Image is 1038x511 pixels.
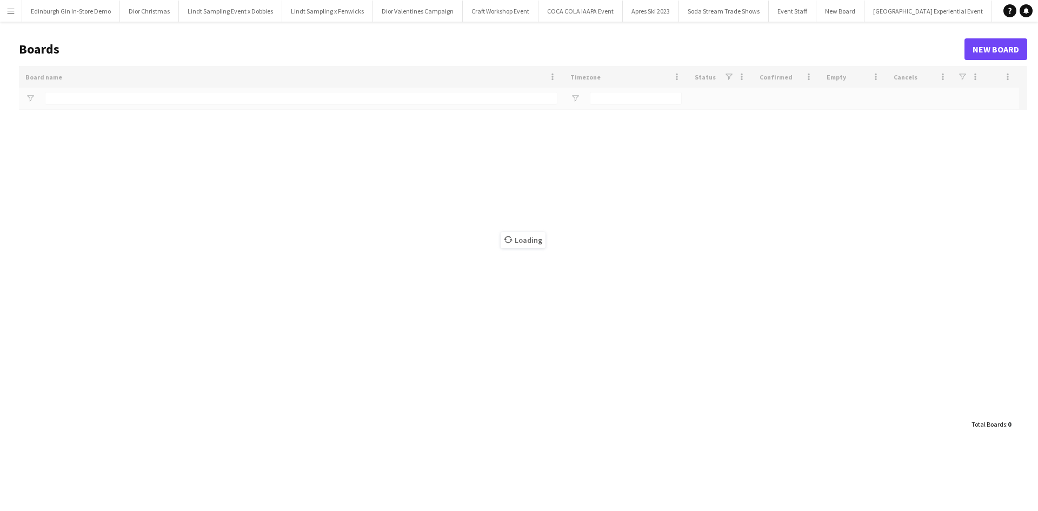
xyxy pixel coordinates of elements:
button: Dior Christmas [120,1,179,22]
span: 0 [1008,420,1011,428]
button: Craft Workshop Event [463,1,538,22]
button: Dior Valentines Campaign [373,1,463,22]
h1: Boards [19,41,964,57]
span: Loading [501,232,545,248]
a: New Board [964,38,1027,60]
button: COCA COLA IAAPA Event [538,1,623,22]
button: New Board [816,1,864,22]
button: Event Staff [769,1,816,22]
button: Soda Stream Trade Shows [679,1,769,22]
div: : [972,414,1011,435]
button: Apres Ski 2023 [623,1,679,22]
span: Total Boards [972,420,1006,428]
button: Lindt Sampling x Fenwicks [282,1,373,22]
button: Lindt Sampling Event x Dobbies [179,1,282,22]
button: [GEOGRAPHIC_DATA] Experiential Event [864,1,992,22]
button: Edinburgh Gin In-Store Demo [22,1,120,22]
